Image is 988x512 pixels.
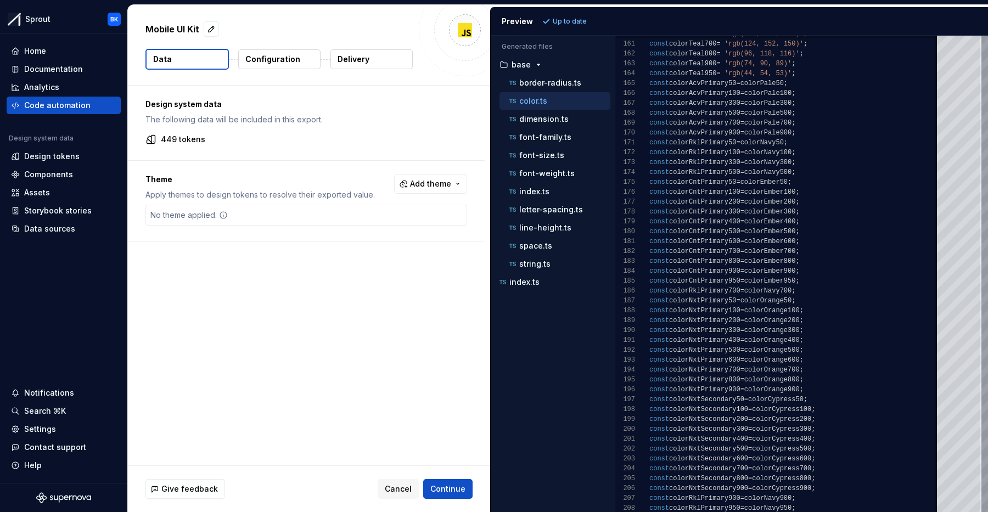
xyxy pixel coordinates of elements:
[669,386,740,393] span: colorNxtPrimary900
[724,60,791,67] span: 'rgb(74, 90, 89)'
[740,376,744,384] span: =
[649,386,669,393] span: const
[553,17,587,26] p: Up to date
[649,188,669,196] span: const
[744,386,799,393] span: colorOrange900
[669,247,740,255] span: colorCntPrimary700
[649,317,669,324] span: const
[649,327,669,334] span: const
[744,159,791,166] span: colorNavy300
[615,246,635,256] div: 182
[740,159,744,166] span: =
[649,129,669,137] span: const
[740,327,744,334] span: =
[649,257,669,265] span: const
[740,89,744,97] span: =
[744,149,791,156] span: colorNavy100
[338,54,369,65] p: Delivery
[615,157,635,167] div: 173
[649,336,669,344] span: const
[669,178,736,186] span: colorCntPrimary50
[799,346,803,354] span: ;
[669,50,716,58] span: colorTeal800
[740,307,744,314] span: =
[499,240,610,252] button: space.ts
[649,80,669,87] span: const
[740,317,744,324] span: =
[669,198,740,206] span: colorCntPrimary200
[744,327,799,334] span: colorOrange300
[495,59,610,71] button: base
[669,307,740,314] span: colorNxtPrimary100
[669,267,740,275] span: colorCntPrimary900
[740,267,744,275] span: =
[615,227,635,237] div: 180
[799,336,803,344] span: ;
[615,138,635,148] div: 171
[649,307,669,314] span: const
[615,237,635,246] div: 181
[145,479,225,499] button: Give feedback
[669,376,740,384] span: colorNxtPrimary800
[795,238,799,245] span: ;
[7,384,121,402] button: Notifications
[803,40,807,48] span: ;
[740,119,744,127] span: =
[783,80,787,87] span: ;
[740,139,783,147] span: colorNavy50
[799,366,803,374] span: ;
[7,420,121,438] a: Settings
[791,70,795,77] span: ;
[740,346,744,354] span: =
[7,220,121,238] a: Data sources
[791,297,795,305] span: ;
[649,50,669,58] span: const
[744,99,791,107] span: colorPale300
[615,207,635,217] div: 178
[669,70,716,77] span: colorTeal950
[649,139,669,147] span: const
[499,204,610,216] button: letter-spacing.ts
[669,40,716,48] span: colorTeal700
[669,80,736,87] span: colorAcvPrimary50
[7,202,121,220] a: Storybook stories
[669,297,736,305] span: colorNxtPrimary50
[24,151,80,162] div: Design tokens
[724,70,791,77] span: 'rgb(44, 54, 53)'
[649,119,669,127] span: const
[744,307,799,314] span: colorOrange100
[649,267,669,275] span: const
[669,346,740,354] span: colorNxtPrimary500
[499,167,610,179] button: font-weight.ts
[519,260,551,268] p: string.ts
[744,267,795,275] span: colorEmber900
[799,50,803,58] span: ;
[669,119,740,127] span: colorAcvPrimary700
[330,49,413,69] button: Delivery
[430,483,465,494] span: Continue
[740,257,744,265] span: =
[519,223,571,232] p: line-height.ts
[744,317,799,324] span: colorOrange200
[615,217,635,227] div: 179
[7,438,121,456] button: Contact support
[9,134,74,143] div: Design system data
[649,297,669,305] span: const
[615,325,635,335] div: 190
[615,177,635,187] div: 175
[7,97,121,114] a: Code automation
[744,356,799,364] span: colorOrange600
[499,222,610,234] button: line-height.ts
[799,376,803,384] span: ;
[744,228,795,235] span: colorEmber500
[740,218,744,226] span: =
[8,13,21,26] img: b6c2a6ff-03c2-4811-897b-2ef07e5e0e51.png
[394,174,467,194] button: Add theme
[423,479,473,499] button: Continue
[740,238,744,245] span: =
[744,287,791,295] span: colorNavy700
[744,238,795,245] span: colorEmber600
[615,375,635,385] div: 195
[649,238,669,245] span: const
[744,119,791,127] span: colorPale700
